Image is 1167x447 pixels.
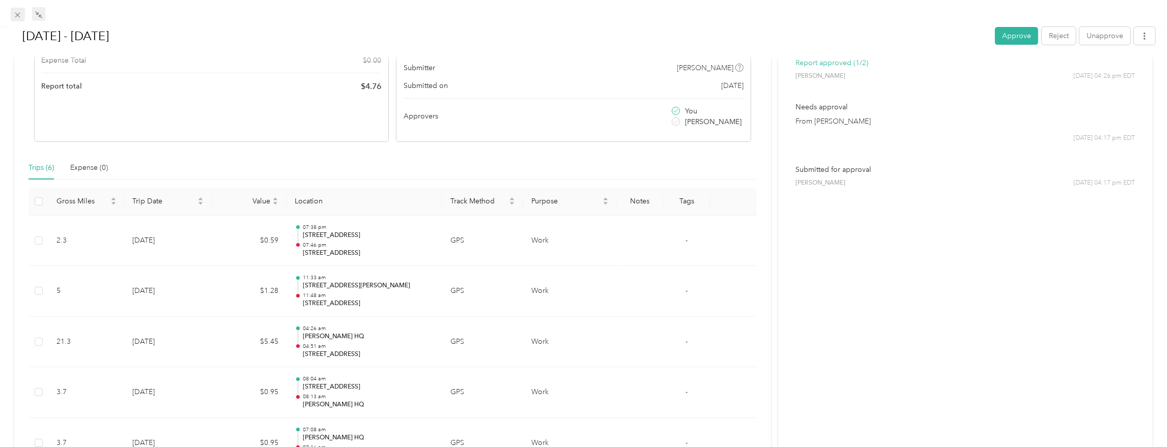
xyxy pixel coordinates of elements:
td: 3.7 [48,367,124,418]
span: Submitted on [404,80,448,91]
span: [DATE] 04:17 pm EDT [1073,178,1135,188]
p: [STREET_ADDRESS] [303,231,434,240]
span: - [686,236,688,245]
span: - [686,438,688,447]
p: 11:48 am [303,292,434,299]
p: Needs approval [796,102,1135,112]
iframe: Everlance-gr Chat Button Frame [1110,390,1167,447]
span: [DATE] [721,80,744,91]
th: Track Method [442,188,523,216]
span: You [686,106,698,116]
p: [STREET_ADDRESS] [303,350,434,359]
span: caret-up [197,196,204,202]
p: 07:46 pm [303,242,434,249]
td: Work [523,216,617,266]
button: Unapprove [1079,27,1130,45]
p: 04:26 am [303,325,434,332]
p: 08:04 am [303,375,434,382]
td: $0.95 [212,367,287,418]
th: Tags [663,188,710,216]
th: Value [212,188,287,216]
p: From [PERSON_NAME] [796,116,1135,127]
span: $ 4.76 [361,80,381,93]
p: 04:51 am [303,343,434,350]
div: Trips (6) [29,162,54,173]
td: [DATE] [125,317,212,368]
span: [PERSON_NAME] [686,116,742,127]
span: caret-up [272,196,278,202]
td: $0.59 [212,216,287,266]
p: [PERSON_NAME] HQ [303,400,434,409]
td: GPS [442,266,523,317]
td: $1.28 [212,266,287,317]
span: caret-down [272,200,278,206]
th: Notes [617,188,664,216]
span: - [686,337,688,346]
button: Reject [1042,27,1076,45]
span: [DATE] 04:26 pm EDT [1073,72,1135,81]
span: Value [220,197,270,205]
span: Report total [42,81,82,92]
div: Expense (0) [70,162,108,173]
th: Location [287,188,442,216]
span: [DATE] 04:17 pm EDT [1073,134,1135,143]
td: Work [523,266,617,317]
p: 11:33 am [303,274,434,281]
p: Submitted for approval [796,164,1135,175]
td: 5 [48,266,124,317]
th: Gross Miles [48,188,124,216]
span: Gross Miles [56,197,108,205]
td: $5.45 [212,317,287,368]
h1: Jun 1 - 30, 2025 [12,24,988,48]
span: caret-down [110,200,117,206]
td: Work [523,317,617,368]
td: [DATE] [125,266,212,317]
td: 21.3 [48,317,124,368]
p: [STREET_ADDRESS] [303,299,434,308]
span: Track Method [450,197,507,205]
span: - [686,286,688,295]
span: caret-up [603,196,609,202]
th: Purpose [523,188,617,216]
td: [DATE] [125,216,212,266]
span: caret-down [603,200,609,206]
span: [PERSON_NAME] [677,63,734,73]
span: caret-up [110,196,117,202]
span: caret-down [197,200,204,206]
p: [PERSON_NAME] HQ [303,332,434,341]
span: - [686,388,688,396]
td: [DATE] [125,367,212,418]
span: [PERSON_NAME] [796,178,846,188]
td: Work [523,367,617,418]
span: Purpose [531,197,601,205]
span: caret-up [509,196,515,202]
span: Trip Date [133,197,195,205]
span: caret-down [509,200,515,206]
td: GPS [442,367,523,418]
td: 2.3 [48,216,124,266]
p: [PERSON_NAME] HQ [303,433,434,442]
button: Approve [995,27,1038,45]
p: [STREET_ADDRESS][PERSON_NAME] [303,281,434,290]
td: GPS [442,216,523,266]
th: Trip Date [125,188,212,216]
p: 07:38 pm [303,224,434,231]
td: GPS [442,317,523,368]
p: 07:08 am [303,426,434,433]
p: [STREET_ADDRESS] [303,249,434,258]
span: [PERSON_NAME] [796,72,846,81]
span: Approvers [404,111,438,122]
p: [STREET_ADDRESS] [303,382,434,392]
p: 08:13 am [303,393,434,400]
span: Submitter [404,63,435,73]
